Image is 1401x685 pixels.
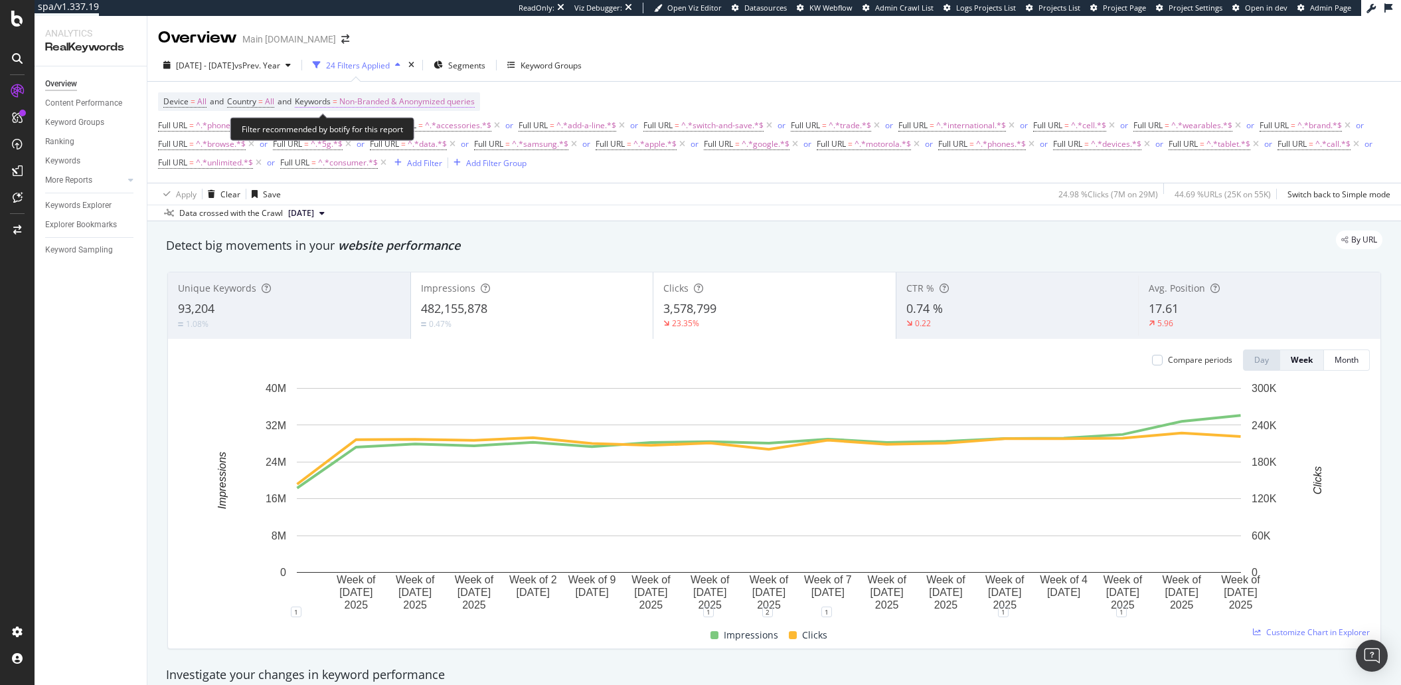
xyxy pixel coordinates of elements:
a: Admin Crawl List [863,3,934,13]
text: 120K [1252,493,1277,504]
a: Customize Chart in Explorer [1253,627,1370,638]
a: KW Webflow [797,3,853,13]
a: More Reports [45,173,124,187]
text: Week of [1162,574,1201,585]
span: = [191,96,195,107]
span: ^.*international.*$ [936,116,1006,135]
span: = [848,138,853,149]
div: Save [263,189,281,200]
div: Switch back to Simple mode [1287,189,1390,200]
a: Admin Page [1297,3,1351,13]
span: Full URL [643,120,673,131]
a: Keyword Sampling [45,243,137,257]
text: 2025 [1170,599,1194,611]
div: 1 [291,607,301,617]
span: Clicks [663,282,689,294]
button: or [630,119,638,132]
div: legacy label [1336,231,1382,249]
span: Full URL [158,138,187,149]
a: Keyword Groups [45,116,137,130]
span: = [1165,120,1169,131]
div: Open Intercom Messenger [1356,640,1388,672]
span: = [311,157,316,168]
text: 60K [1252,530,1271,541]
div: 24 Filters Applied [326,60,390,71]
text: Week of [1104,574,1143,585]
div: Add Filter Group [466,157,527,169]
span: Full URL [1169,138,1198,149]
span: ^.*unlimited.*$ [196,153,253,172]
text: 24M [266,456,286,468]
span: = [930,120,934,131]
text: [DATE] [517,587,550,598]
text: [DATE] [1224,587,1257,598]
text: 32M [266,419,286,431]
span: ^.*motorola.*$ [855,135,911,153]
text: Week of [985,574,1025,585]
text: 2025 [639,599,663,611]
span: Unique Keywords [178,282,256,294]
div: or [461,138,469,149]
div: RealKeywords [45,40,136,55]
text: [DATE] [398,587,432,598]
div: Add Filter [407,157,442,169]
div: 5.96 [1157,318,1173,329]
a: Content Performance [45,96,137,110]
div: or [1020,120,1028,131]
span: Segments [448,60,485,71]
div: or [582,138,590,149]
span: Open Viz Editor [667,3,722,13]
span: = [1064,120,1069,131]
span: ^.*phones.*$ [976,135,1026,153]
text: Week of [337,574,376,585]
text: Clicks [1312,466,1323,495]
span: Device [163,96,189,107]
div: Compare periods [1168,354,1232,365]
span: ^.*wearables.*$ [1171,116,1232,135]
span: Full URL [704,138,733,149]
span: ^.*tablet.*$ [1206,135,1250,153]
text: 2025 [1111,599,1135,611]
div: arrow-right-arrow-left [341,35,349,44]
div: or [505,120,513,131]
text: 8M [272,530,286,541]
button: Month [1324,349,1370,371]
text: 240K [1252,419,1277,431]
div: Filter recommended by botify for this report [230,118,414,141]
text: Week of [750,574,789,585]
div: or [1264,138,1272,149]
text: Week of [455,574,494,585]
text: 180K [1252,456,1277,468]
button: Week [1280,349,1324,371]
span: Open in dev [1245,3,1287,13]
div: 1 [703,607,714,617]
span: Full URL [1033,120,1062,131]
text: [DATE] [634,587,667,598]
a: Open in dev [1232,3,1287,13]
span: Full URL [370,138,399,149]
span: Full URL [158,157,187,168]
span: = [258,96,263,107]
text: 2025 [757,599,781,611]
span: 0.74 % [906,300,943,316]
button: or [1264,138,1272,150]
text: [DATE] [575,587,608,598]
div: Week [1291,354,1313,365]
span: Logs Projects List [956,3,1016,13]
a: Logs Projects List [944,3,1016,13]
div: 1 [1116,607,1127,617]
div: Analytics [45,27,136,40]
span: Full URL [280,157,309,168]
span: Project Page [1103,3,1146,13]
button: Save [246,183,281,205]
span: ^.*consumer.*$ [318,153,378,172]
div: Overview [45,77,77,91]
span: = [1084,138,1089,149]
div: Viz Debugger: [574,3,622,13]
span: Full URL [273,138,302,149]
span: 2025 Aug. 31st [288,207,314,219]
span: Full URL [1260,120,1289,131]
a: Project Settings [1156,3,1222,13]
span: ^.*switch-and-save.*$ [681,116,764,135]
text: [DATE] [929,587,962,598]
